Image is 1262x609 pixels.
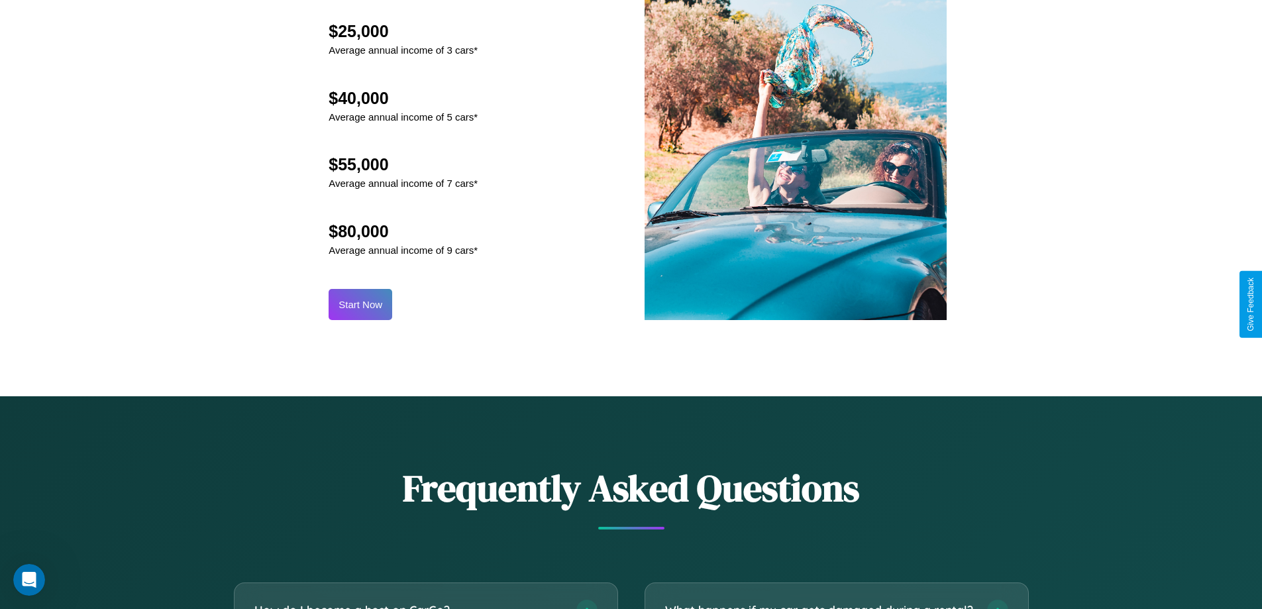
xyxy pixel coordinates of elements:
[329,222,478,241] h2: $80,000
[329,289,392,320] button: Start Now
[329,241,478,259] p: Average annual income of 9 cars*
[329,155,478,174] h2: $55,000
[329,108,478,126] p: Average annual income of 5 cars*
[329,41,478,59] p: Average annual income of 3 cars*
[329,174,478,192] p: Average annual income of 7 cars*
[329,22,478,41] h2: $25,000
[1246,278,1255,331] div: Give Feedback
[329,89,478,108] h2: $40,000
[13,564,45,596] iframe: Intercom live chat
[234,463,1029,514] h2: Frequently Asked Questions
